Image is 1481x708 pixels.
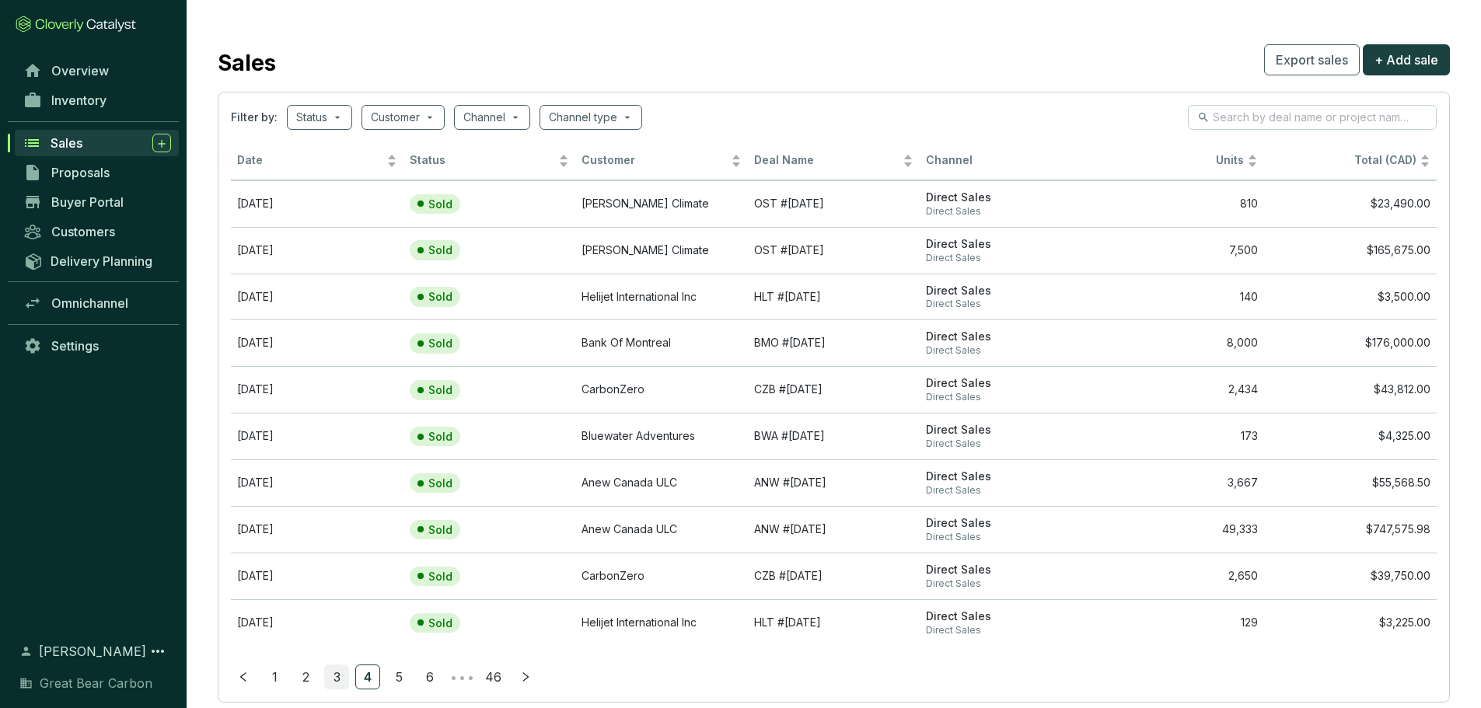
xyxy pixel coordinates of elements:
td: 7,500 [1092,227,1265,274]
li: Previous Page [231,664,256,689]
td: 49,333 [1092,506,1265,553]
td: May 15 2025 [231,413,403,459]
a: 3 [325,665,348,689]
span: Omnichannel [51,295,128,311]
a: Settings [16,333,179,359]
td: Helijet International Inc [575,599,748,646]
li: 46 [480,664,507,689]
a: 6 [418,665,442,689]
span: ••• [449,664,473,689]
td: 140 [1092,274,1265,320]
th: Channel [920,142,1092,180]
a: Customers [16,218,179,245]
td: May 08 2025 [231,553,403,599]
td: Jun 03 2025 [231,227,403,274]
li: Next 5 Pages [449,664,473,689]
td: May 12 2025 [231,459,403,506]
td: May 06 2025 [231,599,403,646]
span: Direct Sales [926,298,1086,310]
span: Direct Sales [926,563,1086,577]
p: Sold [428,337,452,351]
td: 810 [1092,180,1265,227]
p: Sold [428,243,452,257]
span: Direct Sales [926,531,1086,543]
span: Customers [51,224,115,239]
span: Delivery Planning [51,253,152,269]
p: Sold [428,430,452,444]
td: 173 [1092,413,1265,459]
span: Date [237,153,383,168]
span: Sales [51,135,82,151]
span: Direct Sales [926,237,1086,252]
li: 4 [355,664,380,689]
span: Direct Sales [926,609,1086,624]
td: Anew Canada ULC [575,506,748,553]
span: Direct Sales [926,344,1086,357]
li: 5 [386,664,411,689]
button: right [513,664,538,689]
a: 5 [387,665,410,689]
td: 3,667 [1092,459,1265,506]
span: Direct Sales [926,624,1086,637]
span: Status [410,153,556,168]
li: Next Page [513,664,538,689]
span: Direct Sales [926,376,1086,391]
p: Sold [428,616,452,630]
td: 8,000 [1092,319,1265,366]
h2: Sales [218,47,276,79]
input: Search by deal name or project name... [1213,109,1413,126]
a: Omnichannel [16,290,179,316]
p: Sold [428,476,452,490]
span: Great Bear Carbon [40,674,152,692]
button: left [231,664,256,689]
span: Direct Sales [926,391,1086,403]
td: 2,650 [1092,553,1265,599]
td: May 27 2025 [231,319,403,366]
td: May 23 2025 [231,366,403,413]
a: 2 [294,665,317,689]
span: Units [1099,153,1245,168]
span: Direct Sales [926,205,1086,218]
td: ANW #2025-05-12 [748,459,920,506]
li: 3 [324,664,349,689]
span: Settings [51,338,99,354]
span: right [520,671,531,682]
a: Inventory [16,87,179,113]
li: 1 [262,664,287,689]
th: Customer [575,142,748,180]
td: Helijet International Inc [575,274,748,320]
span: Inventory [51,92,107,108]
td: CZB #2025-05-23 [748,366,920,413]
td: CarbonZero [575,366,748,413]
th: Deal Name [748,142,920,180]
span: Buyer Portal [51,194,124,210]
p: Sold [428,290,452,304]
td: Jun 03 2025 [231,274,403,320]
span: Direct Sales [926,330,1086,344]
td: OST #2025-06-03 [748,227,920,274]
li: 6 [417,664,442,689]
span: left [238,671,249,682]
td: $55,568.50 [1264,459,1437,506]
span: Direct Sales [926,469,1086,484]
span: Direct Sales [926,438,1086,450]
span: + Add sale [1374,51,1438,69]
span: Customer [582,153,728,168]
span: Direct Sales [926,284,1086,298]
button: Export sales [1264,44,1360,75]
span: Direct Sales [926,577,1086,590]
td: $3,225.00 [1264,599,1437,646]
span: Direct Sales [926,423,1086,438]
td: $165,675.00 [1264,227,1437,274]
td: CarbonZero [575,553,748,599]
th: Status [403,142,576,180]
a: Proposals [16,159,179,186]
p: Sold [428,523,452,537]
span: Direct Sales [926,252,1086,264]
span: Direct Sales [926,190,1086,205]
p: Sold [428,197,452,211]
td: BWA #2025-05-15 [748,413,920,459]
td: HLT #2025-05-06 [748,599,920,646]
td: OST #2025-06-19 [748,180,920,227]
a: Delivery Planning [16,248,179,274]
